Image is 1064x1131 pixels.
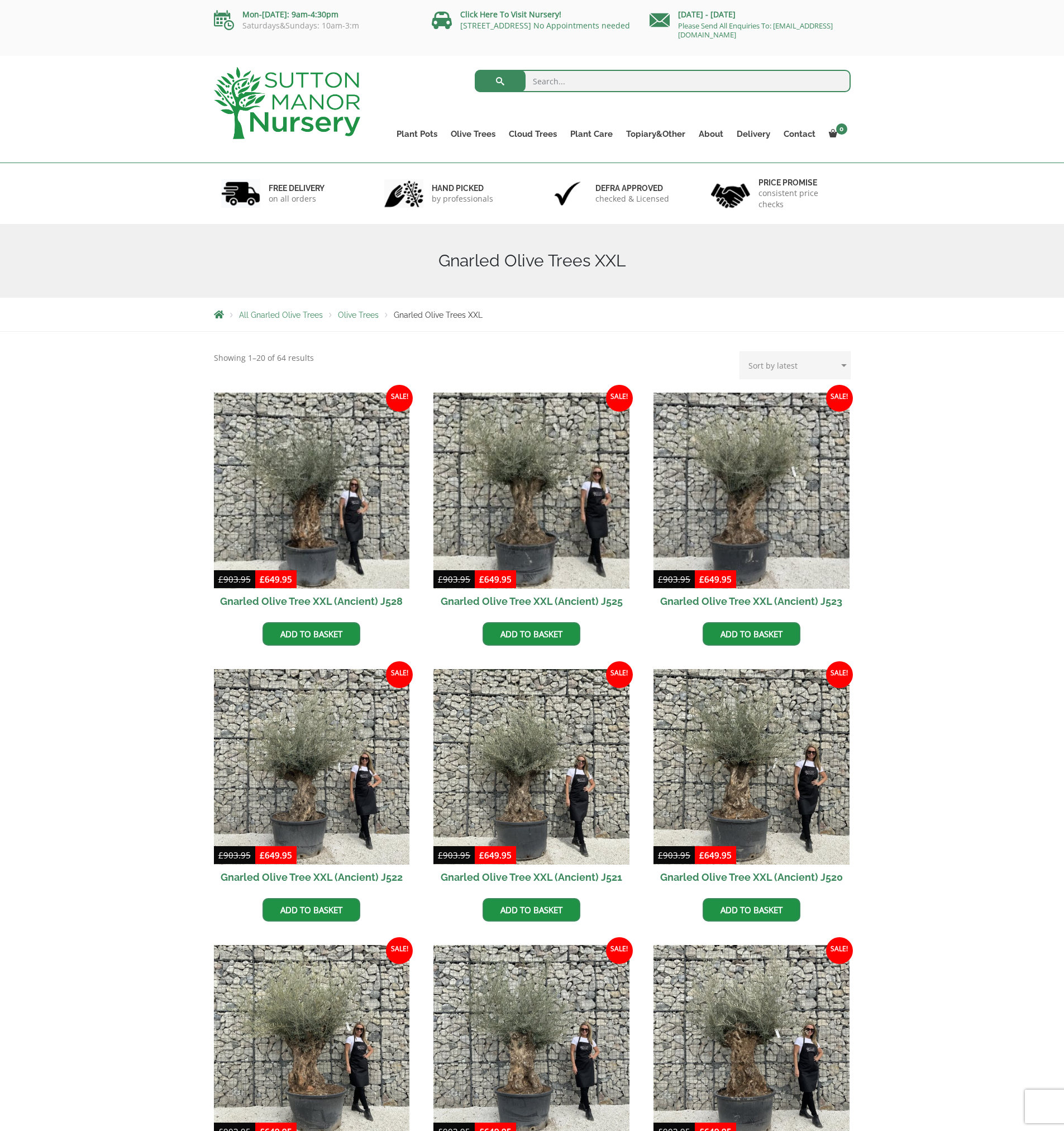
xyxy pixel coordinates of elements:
a: Delivery [730,126,777,142]
bdi: 903.95 [218,850,251,861]
a: Add to basket: “Gnarled Olive Tree XXL (Ancient) J522” [263,898,360,922]
nav: Breadcrumbs [214,310,851,319]
span: £ [479,574,484,585]
span: £ [260,574,265,585]
a: Sale! Gnarled Olive Tree XXL (Ancient) J522 [214,669,410,890]
a: About [692,126,730,142]
span: Sale! [826,937,853,964]
img: 1.jpg [221,179,260,208]
bdi: 903.95 [658,574,690,585]
img: Gnarled Olive Tree XXL (Ancient) J525 [433,393,629,589]
h6: hand picked [432,183,493,193]
p: Mon-[DATE]: 9am-4:30pm [214,8,415,21]
img: 3.jpg [548,179,587,208]
a: Sale! Gnarled Olive Tree XXL (Ancient) J521 [433,669,629,890]
bdi: 649.95 [260,850,292,861]
bdi: 649.95 [699,574,732,585]
h2: Gnarled Olive Tree XXL (Ancient) J523 [653,589,850,614]
bdi: 649.95 [479,850,512,861]
span: Sale! [826,661,853,688]
p: on all orders [269,193,325,204]
p: Saturdays&Sundays: 10am-3:m [214,21,415,30]
span: £ [658,574,663,585]
a: Plant Care [564,126,619,142]
input: Search... [475,70,851,92]
h2: Gnarled Olive Tree XXL (Ancient) J522 [214,865,410,890]
span: £ [699,850,704,861]
p: [DATE] - [DATE] [650,8,851,21]
img: Gnarled Olive Tree XXL (Ancient) J523 [653,393,850,589]
a: Add to basket: “Gnarled Olive Tree XXL (Ancient) J525” [483,622,580,646]
h1: Gnarled Olive Trees XXL [214,251,851,271]
a: Please Send All Enquiries To: [EMAIL_ADDRESS][DOMAIN_NAME] [678,21,833,40]
bdi: 903.95 [658,850,690,861]
span: £ [438,850,443,861]
h2: Gnarled Olive Tree XXL (Ancient) J520 [653,865,850,890]
a: Olive Trees [338,311,379,319]
span: £ [260,850,265,861]
span: £ [699,574,704,585]
a: 0 [822,126,851,142]
h2: Gnarled Olive Tree XXL (Ancient) J528 [214,589,410,614]
span: £ [438,574,443,585]
span: Sale! [606,385,633,412]
img: logo [214,67,360,139]
span: Sale! [606,661,633,688]
bdi: 649.95 [260,574,292,585]
a: Sale! Gnarled Olive Tree XXL (Ancient) J525 [433,393,629,614]
a: Sale! Gnarled Olive Tree XXL (Ancient) J520 [653,669,850,890]
span: Gnarled Olive Trees XXL [394,311,483,319]
h6: Defra approved [595,183,669,193]
h2: Gnarled Olive Tree XXL (Ancient) J525 [433,589,629,614]
p: by professionals [432,193,493,204]
bdi: 903.95 [438,574,470,585]
p: checked & Licensed [595,193,669,204]
img: Gnarled Olive Tree XXL (Ancient) J528 [214,393,410,589]
span: 0 [836,123,847,135]
span: Sale! [826,385,853,412]
span: Sale! [386,385,413,412]
img: Gnarled Olive Tree XXL (Ancient) J520 [653,669,850,865]
a: Cloud Trees [502,126,564,142]
span: £ [479,850,484,861]
a: Contact [777,126,822,142]
a: Olive Trees [444,126,502,142]
span: Sale! [386,937,413,964]
select: Shop order [739,351,851,379]
a: Plant Pots [390,126,444,142]
a: Add to basket: “Gnarled Olive Tree XXL (Ancient) J521” [483,898,580,922]
bdi: 649.95 [699,850,732,861]
img: Gnarled Olive Tree XXL (Ancient) J521 [433,669,629,865]
a: Add to basket: “Gnarled Olive Tree XXL (Ancient) J523” [703,622,800,646]
h6: Price promise [758,178,843,188]
img: Gnarled Olive Tree XXL (Ancient) J522 [214,669,410,865]
a: Add to basket: “Gnarled Olive Tree XXL (Ancient) J528” [263,622,360,646]
h2: Gnarled Olive Tree XXL (Ancient) J521 [433,865,629,890]
a: Topiary&Other [619,126,692,142]
bdi: 903.95 [218,574,251,585]
p: consistent price checks [758,188,843,210]
a: Sale! Gnarled Olive Tree XXL (Ancient) J523 [653,393,850,614]
h6: FREE DELIVERY [269,183,325,193]
span: £ [218,850,223,861]
span: £ [218,574,223,585]
img: 2.jpg [384,179,423,208]
span: Sale! [386,661,413,688]
a: All Gnarled Olive Trees [239,311,323,319]
a: Add to basket: “Gnarled Olive Tree XXL (Ancient) J520” [703,898,800,922]
span: Sale! [606,937,633,964]
bdi: 903.95 [438,850,470,861]
a: Click Here To Visit Nursery! [460,9,561,20]
span: £ [658,850,663,861]
bdi: 649.95 [479,574,512,585]
a: [STREET_ADDRESS] No Appointments needed [460,20,630,31]
p: Showing 1–20 of 64 results [214,351,314,365]
a: Sale! Gnarled Olive Tree XXL (Ancient) J528 [214,393,410,614]
img: 4.jpg [711,176,750,211]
